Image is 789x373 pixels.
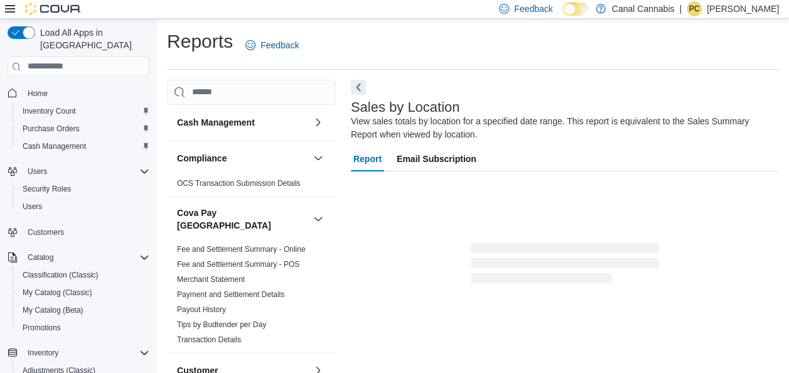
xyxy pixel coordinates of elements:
[177,289,284,300] span: Payment and Settlement Details
[18,104,81,119] a: Inventory Count
[18,121,149,136] span: Purchase Orders
[177,244,306,254] span: Fee and Settlement Summary - Online
[18,181,76,197] a: Security Roles
[28,252,53,262] span: Catalog
[167,242,336,352] div: Cova Pay [GEOGRAPHIC_DATA]
[18,285,149,300] span: My Catalog (Classic)
[18,199,149,214] span: Users
[167,29,233,54] h1: Reports
[23,250,149,265] span: Catalog
[679,1,682,16] p: |
[177,275,245,284] a: Merchant Statement
[177,305,226,314] a: Payout History
[177,305,226,315] span: Payout History
[18,139,91,154] a: Cash Management
[13,198,154,215] button: Users
[351,100,460,115] h3: Sales by Location
[177,290,284,299] a: Payment and Settlement Details
[18,104,149,119] span: Inventory Count
[25,3,82,15] img: Cova
[177,178,301,188] span: OCS Transaction Submission Details
[13,319,154,337] button: Promotions
[13,266,154,284] button: Classification (Classic)
[177,274,245,284] span: Merchant Statement
[18,303,149,318] span: My Catalog (Beta)
[23,164,52,179] button: Users
[18,139,149,154] span: Cash Management
[23,305,83,315] span: My Catalog (Beta)
[13,120,154,138] button: Purchase Orders
[23,224,149,240] span: Customers
[177,335,241,345] span: Transaction Details
[3,344,154,362] button: Inventory
[23,270,99,280] span: Classification (Classic)
[23,184,71,194] span: Security Roles
[18,285,97,300] a: My Catalog (Classic)
[23,86,53,101] a: Home
[23,323,61,333] span: Promotions
[23,124,80,134] span: Purchase Orders
[3,223,154,241] button: Customers
[177,320,266,329] a: Tips by Budtender per Day
[23,141,86,151] span: Cash Management
[3,84,154,102] button: Home
[353,146,382,171] span: Report
[3,163,154,180] button: Users
[351,80,366,95] button: Next
[177,116,255,129] h3: Cash Management
[23,85,149,101] span: Home
[240,33,304,58] a: Feedback
[18,320,66,335] a: Promotions
[471,246,659,286] span: Loading
[23,164,149,179] span: Users
[23,225,69,240] a: Customers
[311,212,326,227] button: Cova Pay [GEOGRAPHIC_DATA]
[351,115,773,141] div: View sales totals by location for a specified date range. This report is equivalent to the Sales ...
[167,176,336,196] div: Compliance
[23,202,42,212] span: Users
[177,152,227,165] h3: Compliance
[177,179,301,188] a: OCS Transaction Submission Details
[28,89,48,99] span: Home
[260,39,299,51] span: Feedback
[687,1,702,16] div: Patrick Ciantar
[18,199,47,214] a: Users
[689,1,700,16] span: PC
[23,345,149,360] span: Inventory
[397,146,476,171] span: Email Subscription
[13,284,154,301] button: My Catalog (Classic)
[177,207,308,232] button: Cova Pay [GEOGRAPHIC_DATA]
[23,345,63,360] button: Inventory
[563,3,589,16] input: Dark Mode
[177,259,299,269] span: Fee and Settlement Summary - POS
[177,245,306,254] a: Fee and Settlement Summary - Online
[18,268,104,283] a: Classification (Classic)
[177,335,241,344] a: Transaction Details
[707,1,779,16] p: [PERSON_NAME]
[18,303,89,318] a: My Catalog (Beta)
[28,227,64,237] span: Customers
[311,151,326,166] button: Compliance
[13,301,154,319] button: My Catalog (Beta)
[177,260,299,269] a: Fee and Settlement Summary - POS
[28,166,47,176] span: Users
[3,249,154,266] button: Catalog
[23,288,92,298] span: My Catalog (Classic)
[23,106,76,116] span: Inventory Count
[18,268,149,283] span: Classification (Classic)
[18,181,149,197] span: Security Roles
[177,152,308,165] button: Compliance
[13,180,154,198] button: Security Roles
[18,320,149,335] span: Promotions
[514,3,552,15] span: Feedback
[612,1,675,16] p: Canal Cannabis
[13,138,154,155] button: Cash Management
[177,116,308,129] button: Cash Management
[35,26,149,51] span: Load All Apps in [GEOGRAPHIC_DATA]
[23,250,58,265] button: Catalog
[13,102,154,120] button: Inventory Count
[28,348,58,358] span: Inventory
[177,320,266,330] span: Tips by Budtender per Day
